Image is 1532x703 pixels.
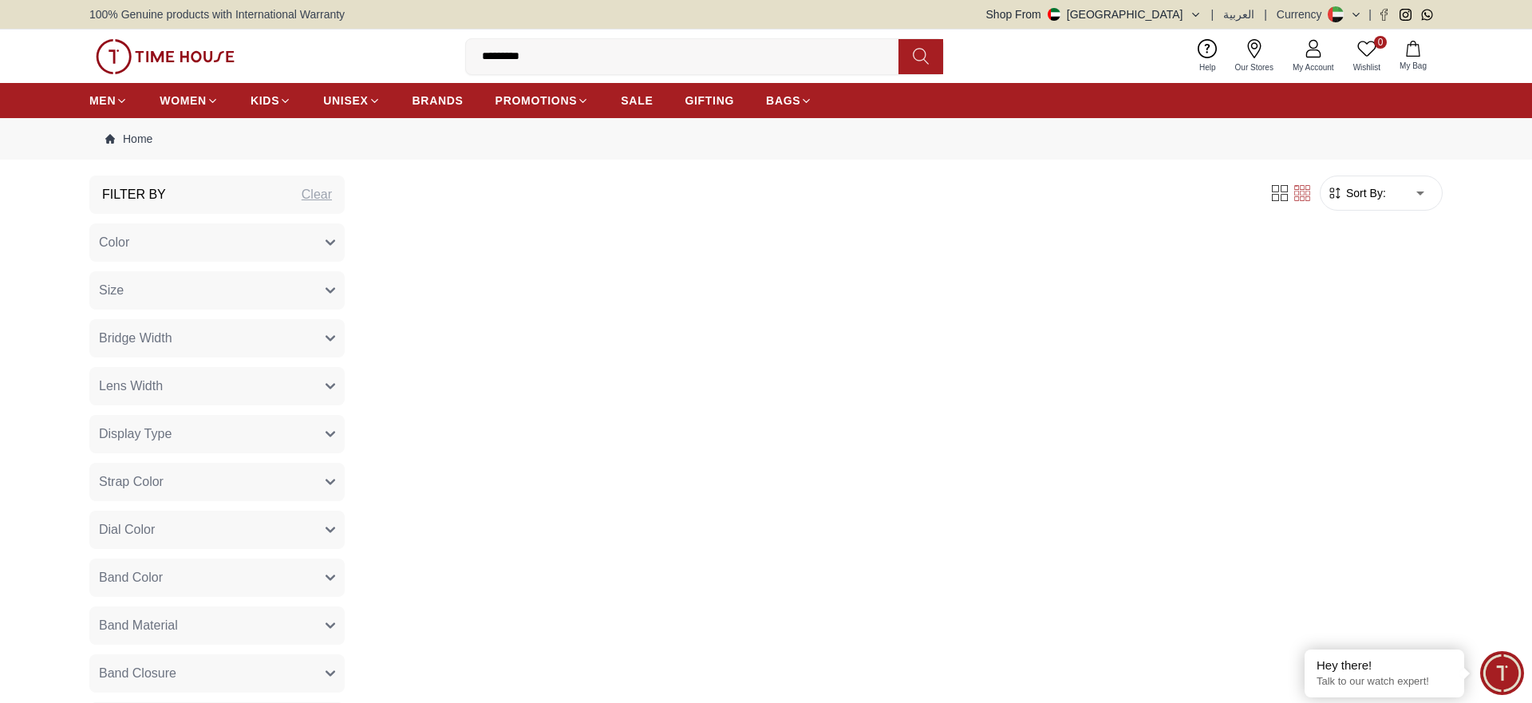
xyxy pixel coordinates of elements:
span: My Account [1286,61,1340,73]
button: My Bag [1390,38,1436,75]
button: Color [89,223,345,262]
span: 100% Genuine products with International Warranty [89,6,345,22]
h3: Filter By [102,185,166,204]
button: Display Type [89,415,345,453]
span: Band Material [99,616,178,635]
span: PROMOTIONS [496,93,578,109]
span: GIFTING [685,93,734,109]
a: Our Stores [1226,36,1283,77]
span: Wishlist [1347,61,1387,73]
button: Band Closure [89,654,345,693]
span: Band Closure [99,664,176,683]
a: GIFTING [685,86,734,115]
span: KIDS [251,93,279,109]
a: BAGS [766,86,812,115]
span: Band Color [99,568,163,587]
span: Lens Width [99,377,163,396]
span: SALE [621,93,653,109]
a: WOMEN [160,86,219,115]
button: Sort By: [1327,185,1386,201]
button: العربية [1223,6,1254,22]
a: UNISEX [323,86,380,115]
span: Strap Color [99,472,164,492]
button: Shop From[GEOGRAPHIC_DATA] [986,6,1202,22]
a: 0Wishlist [1344,36,1390,77]
span: | [1211,6,1214,22]
span: Display Type [99,425,172,444]
div: Hey there! [1317,658,1452,673]
a: PROMOTIONS [496,86,590,115]
div: Chat Widget [1480,651,1524,695]
span: 0 [1374,36,1387,49]
a: BRANDS [413,86,464,115]
a: Instagram [1400,9,1412,21]
div: Currency [1277,6,1329,22]
a: MEN [89,86,128,115]
span: BAGS [766,93,800,109]
span: Help [1193,61,1222,73]
a: Home [105,131,152,147]
span: Our Stores [1229,61,1280,73]
span: MEN [89,93,116,109]
img: United Arab Emirates [1048,8,1060,21]
span: UNISEX [323,93,368,109]
span: Sort By: [1343,185,1386,201]
span: Color [99,233,129,252]
a: Help [1190,36,1226,77]
span: Dial Color [99,520,155,539]
div: Clear [302,185,332,204]
img: ... [96,39,235,74]
button: Bridge Width [89,319,345,357]
span: | [1368,6,1372,22]
button: Band Material [89,606,345,645]
span: My Bag [1393,60,1433,72]
button: Size [89,271,345,310]
span: WOMEN [160,93,207,109]
span: Size [99,281,124,300]
button: Lens Width [89,367,345,405]
nav: Breadcrumb [89,118,1443,160]
button: Strap Color [89,463,345,501]
button: Band Color [89,559,345,597]
span: Bridge Width [99,329,172,348]
span: BRANDS [413,93,464,109]
button: Dial Color [89,511,345,549]
a: SALE [621,86,653,115]
a: KIDS [251,86,291,115]
a: Whatsapp [1421,9,1433,21]
span: | [1264,6,1267,22]
p: Talk to our watch expert! [1317,675,1452,689]
a: Facebook [1378,9,1390,21]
